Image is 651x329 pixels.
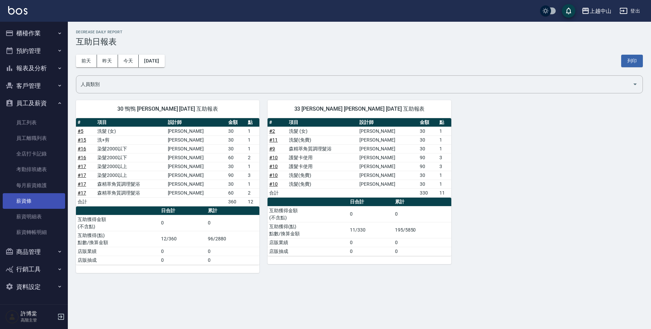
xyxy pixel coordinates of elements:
[96,171,166,180] td: 染髮2000以上
[206,256,259,264] td: 0
[438,180,451,188] td: 1
[96,180,166,188] td: 森精萃角質調理髮浴
[269,128,275,134] a: #2
[78,137,86,143] a: #15
[3,115,65,130] a: 員工列表
[166,127,226,135] td: [PERSON_NAME]
[118,55,139,67] button: 今天
[418,171,438,180] td: 30
[3,278,65,296] button: 資料設定
[358,153,418,162] td: [PERSON_NAME]
[76,30,643,34] h2: Decrease Daily Report
[268,118,287,127] th: #
[166,162,226,171] td: [PERSON_NAME]
[268,238,348,247] td: 店販業績
[3,130,65,146] a: 員工離職列表
[206,231,259,247] td: 96/2880
[76,231,159,247] td: 互助獲得(點) 點數/換算金額
[358,135,418,144] td: [PERSON_NAME]
[78,172,86,178] a: #17
[76,206,259,265] table: a dense table
[226,135,246,144] td: 30
[76,37,643,47] h3: 互助日報表
[358,118,418,127] th: 設計師
[166,188,226,197] td: [PERSON_NAME]
[348,222,393,238] td: 11/330
[226,197,246,206] td: 360
[590,7,611,15] div: 上越中山
[287,118,358,127] th: 項目
[630,79,640,90] button: Open
[78,190,86,196] a: #17
[438,127,451,135] td: 1
[418,118,438,127] th: 金額
[246,153,260,162] td: 2
[166,153,226,162] td: [PERSON_NAME]
[269,172,278,178] a: #10
[226,162,246,171] td: 30
[76,55,97,67] button: 前天
[418,135,438,144] td: 30
[438,188,451,197] td: 11
[418,180,438,188] td: 30
[3,94,65,112] button: 員工及薪資
[358,162,418,171] td: [PERSON_NAME]
[159,247,206,256] td: 0
[76,197,96,206] td: 合計
[96,153,166,162] td: 染髮2000以下
[3,77,65,95] button: 客戶管理
[287,171,358,180] td: 洗髮(免費)
[438,144,451,153] td: 1
[78,155,86,160] a: #16
[287,162,358,171] td: 護髮卡使用
[269,164,278,169] a: #10
[206,247,259,256] td: 0
[246,135,260,144] td: 1
[418,162,438,171] td: 90
[206,215,259,231] td: 0
[166,118,226,127] th: 設計師
[348,198,393,206] th: 日合計
[393,222,451,238] td: 195/5850
[96,188,166,197] td: 森精萃角質調理髮浴
[268,198,451,256] table: a dense table
[246,197,260,206] td: 12
[287,127,358,135] td: 洗髮 (女)
[166,135,226,144] td: [PERSON_NAME]
[348,238,393,247] td: 0
[3,42,65,60] button: 預約管理
[418,188,438,197] td: 330
[246,162,260,171] td: 1
[393,238,451,247] td: 0
[621,55,643,67] button: 列印
[5,310,19,324] img: Person
[96,127,166,135] td: 洗髮 (女)
[226,171,246,180] td: 90
[269,146,275,151] a: #9
[166,180,226,188] td: [PERSON_NAME]
[246,188,260,197] td: 2
[438,162,451,171] td: 3
[8,6,27,15] img: Logo
[76,215,159,231] td: 互助獲得金額 (不含點)
[287,180,358,188] td: 洗髮(免費)
[246,144,260,153] td: 1
[287,135,358,144] td: 洗髮(免費)
[226,118,246,127] th: 金額
[96,118,166,127] th: 項目
[438,118,451,127] th: 點
[358,180,418,188] td: [PERSON_NAME]
[226,188,246,197] td: 60
[76,247,159,256] td: 店販業績
[268,247,348,256] td: 店販抽成
[139,55,164,67] button: [DATE]
[246,127,260,135] td: 1
[21,317,55,323] p: 高階主管
[418,127,438,135] td: 30
[438,135,451,144] td: 1
[3,24,65,42] button: 櫃檯作業
[3,59,65,77] button: 報表及分析
[206,206,259,215] th: 累計
[21,310,55,317] h5: 許博棠
[268,206,348,222] td: 互助獲得金額 (不含點)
